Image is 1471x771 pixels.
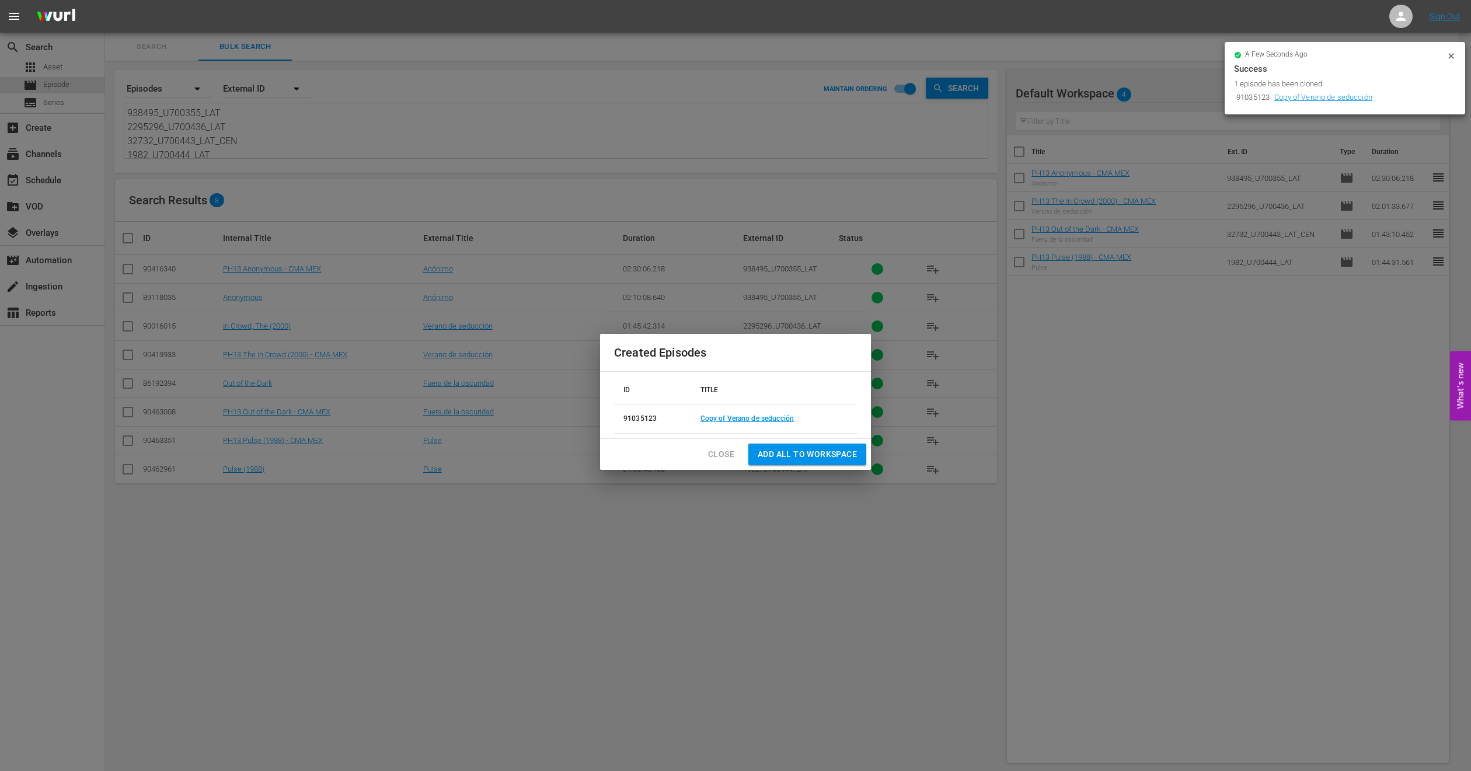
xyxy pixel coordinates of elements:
[748,444,866,465] button: Add all to Workspace
[1450,351,1471,420] button: Open Feedback Widget
[7,9,21,23] span: menu
[1234,78,1444,90] div: 1 episode has been cloned
[708,447,734,462] span: Close
[700,414,794,423] a: Copy of Verano de seducción
[614,376,691,404] th: ID
[28,3,84,30] img: ans4CAIJ8jUAAAAAAAAAAAAAAAAAAAAAAAAgQb4GAAAAAAAAAAAAAAAAAAAAAAAAJMjXAAAAAAAAAAAAAAAAAAAAAAAAgAT5G...
[691,376,857,404] th: TITLE
[614,404,691,434] td: 91035123
[1234,90,1272,106] td: 91035123
[614,343,857,362] h2: Created Episodes
[1430,12,1460,21] a: Sign Out
[758,447,857,462] span: Add all to Workspace
[699,444,744,465] button: Close
[1245,50,1308,60] span: a few seconds ago
[1274,93,1372,102] a: Copy of Verano de seducción
[1234,62,1456,76] div: Success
